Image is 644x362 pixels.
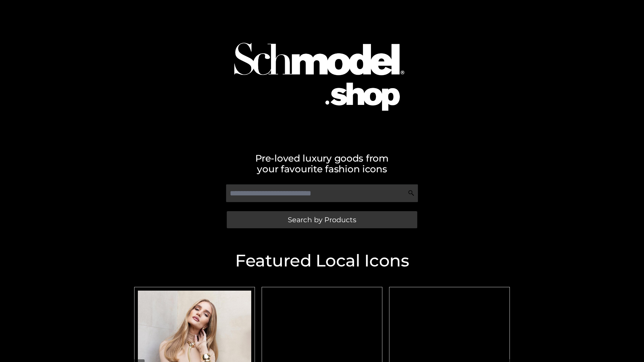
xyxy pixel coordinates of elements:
span: Search by Products [288,216,356,223]
a: Search by Products [227,211,417,228]
h2: Featured Local Icons​ [131,252,513,269]
img: Search Icon [408,190,415,196]
h2: Pre-loved luxury goods from your favourite fashion icons [131,153,513,174]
